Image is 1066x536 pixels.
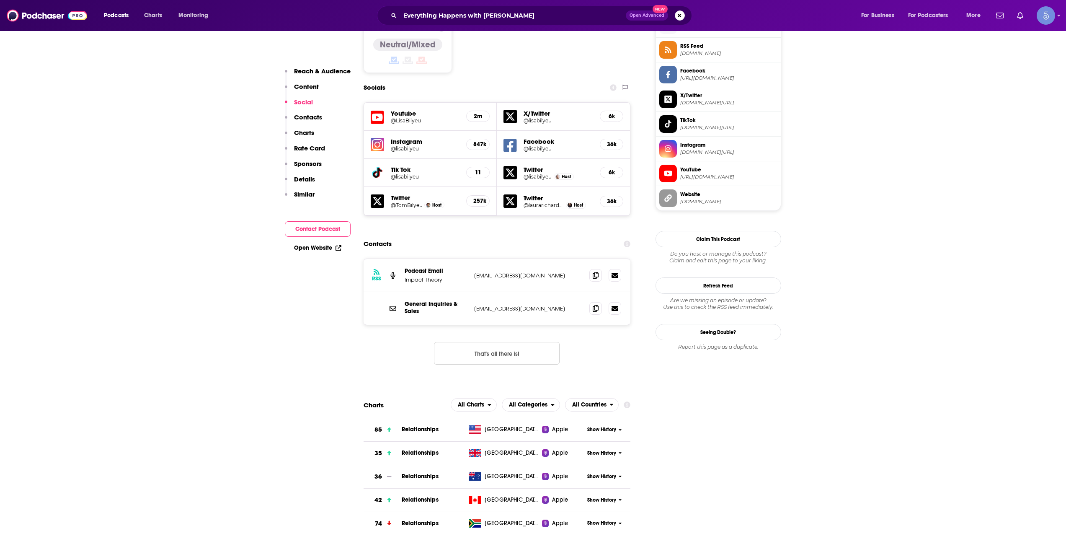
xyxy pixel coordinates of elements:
[374,448,382,458] h3: 35
[552,496,568,504] span: Apple
[294,129,314,137] p: Charts
[626,10,668,21] button: Open AdvancedNew
[552,519,568,528] span: Apple
[993,8,1007,23] a: Show notifications dropdown
[104,10,129,21] span: Podcasts
[294,67,351,75] p: Reach & Audience
[1037,6,1055,25] img: User Profile
[402,496,439,503] span: Relationships
[524,166,593,173] h5: Twitter
[524,145,593,152] a: @lisabilyeu
[861,10,894,21] span: For Business
[680,141,777,149] span: Instagram
[584,497,625,504] button: Show History
[294,144,325,152] p: Rate Card
[555,174,560,179] a: Lisa Bilyeu
[524,173,552,180] h5: @lisabilyeu
[903,9,960,22] button: open menu
[285,113,322,129] button: Contacts
[294,244,341,251] a: Open Website
[659,66,777,83] a: Facebook[URL][DOMAIN_NAME]
[509,402,547,408] span: All Categories
[584,426,625,433] button: Show History
[966,10,981,21] span: More
[402,449,439,456] span: Relationships
[465,472,542,481] a: [GEOGRAPHIC_DATA]
[391,166,460,173] h5: Tik Tok
[656,231,781,247] button: Claim This Podcast
[565,398,619,412] h2: Countries
[426,203,431,207] img: Tom Bilyeu
[473,141,483,148] h5: 847k
[285,175,315,191] button: Details
[451,398,497,412] button: open menu
[656,277,781,294] button: Refresh Feed
[364,80,385,96] h2: Socials
[465,519,542,528] a: [GEOGRAPHIC_DATA]
[680,174,777,180] span: https://www.youtube.com/@LisaBilyeu
[391,194,460,202] h5: Twitter
[680,149,777,155] span: instagram.com/lisabilyeu
[465,449,542,457] a: [GEOGRAPHIC_DATA]
[98,9,139,22] button: open menu
[656,251,781,257] span: Do you host or manage this podcast?
[473,169,483,176] h5: 11
[630,13,664,18] span: Open Advanced
[659,140,777,158] a: Instagram[DOMAIN_NAME][URL]
[485,519,539,528] span: South Africa
[607,169,616,176] h5: 6k
[587,520,616,527] span: Show History
[364,236,392,252] h2: Contacts
[542,449,584,457] a: Apple
[364,401,384,409] h2: Charts
[1037,6,1055,25] button: Show profile menu
[607,113,616,120] h5: 6k
[502,398,560,412] h2: Categories
[364,465,402,488] a: 36
[524,137,593,145] h5: Facebook
[7,8,87,23] a: Podchaser - Follow, Share and Rate Podcasts
[502,398,560,412] button: open menu
[542,519,584,528] a: Apple
[434,342,560,365] button: Nothing here.
[473,197,483,205] h5: 257k
[524,202,564,208] a: @laurarichards99
[371,138,384,151] img: iconImage
[402,426,439,433] a: Relationships
[285,83,319,98] button: Content
[465,496,542,504] a: [GEOGRAPHIC_DATA]
[372,275,381,282] h3: RSS
[656,344,781,350] div: Report this page as a duplicate.
[465,425,542,434] a: [GEOGRAPHIC_DATA]
[385,6,700,25] div: Search podcasts, credits, & more...
[653,5,668,13] span: New
[485,425,539,434] span: United States
[402,520,439,527] span: Relationships
[294,190,315,198] p: Similar
[960,9,991,22] button: open menu
[562,174,571,179] span: Host
[680,191,777,198] span: Website
[659,91,777,108] a: X/Twitter[DOMAIN_NAME][URL]
[294,175,315,183] p: Details
[1014,8,1027,23] a: Show notifications dropdown
[402,473,439,480] a: Relationships
[391,137,460,145] h5: Instagram
[285,129,314,144] button: Charts
[552,425,568,434] span: Apple
[474,272,583,279] p: [EMAIL_ADDRESS][DOMAIN_NAME]
[1037,6,1055,25] span: Logged in as Spiral5-G1
[680,199,777,205] span: impacttheory.com
[451,398,497,412] h2: Platforms
[485,449,539,457] span: United Kingdom
[285,144,325,160] button: Rate Card
[391,109,460,117] h5: Youtube
[374,495,382,505] h3: 42
[680,166,777,173] span: YouTube
[144,10,162,21] span: Charts
[364,442,402,465] a: 35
